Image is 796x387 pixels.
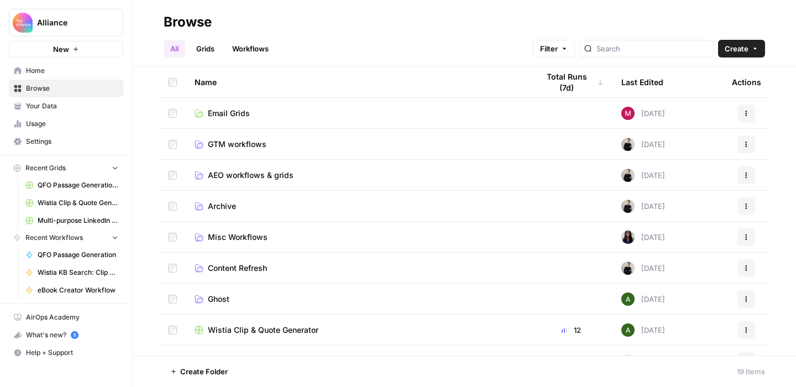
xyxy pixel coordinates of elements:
[621,67,663,97] div: Last Edited
[9,344,123,362] button: Help + Support
[226,40,275,57] a: Workflows
[195,108,521,119] a: Email Grids
[195,67,521,97] div: Name
[20,194,123,212] a: Wistia Clip & Quote Generator
[621,354,665,368] div: [DATE]
[9,80,123,97] a: Browse
[9,133,123,150] a: Settings
[9,62,123,80] a: Home
[20,281,123,299] a: eBook Creator Workflow
[621,138,665,151] div: [DATE]
[195,170,521,181] a: AEO workflows & grids
[621,169,665,182] div: [DATE]
[208,263,267,274] span: Content Refresh
[538,67,604,97] div: Total Runs (7d)
[621,169,635,182] img: rzyuksnmva7rad5cmpd7k6b2ndco
[208,201,236,212] span: Archive
[38,198,118,208] span: Wistia Clip & Quote Generator
[621,262,635,275] img: rzyuksnmva7rad5cmpd7k6b2ndco
[621,292,635,306] img: d65nc20463hou62czyfowuui0u3g
[53,44,69,55] span: New
[37,17,104,28] span: Alliance
[208,232,268,243] span: Misc Workflows
[20,176,123,194] a: QFO Passage Generation Grid (PMA)
[20,246,123,264] a: QFO Passage Generation
[9,41,123,57] button: New
[625,355,631,367] span: C
[621,138,635,151] img: rzyuksnmva7rad5cmpd7k6b2ndco
[9,9,123,36] button: Workspace: Alliance
[208,355,310,367] span: Transcript repurposing Grid
[26,101,118,111] span: Your Data
[26,348,118,358] span: Help + Support
[621,107,635,120] img: zisfsfjavtjatavadd4sac4votan
[38,250,118,260] span: QFO Passage Generation
[737,366,765,377] div: 19 Items
[20,212,123,229] a: Multi-purpose LinkedIn Workflow Grid
[621,200,665,213] div: [DATE]
[180,366,228,377] span: Create Folder
[38,216,118,226] span: Multi-purpose LinkedIn Workflow Grid
[621,323,665,337] div: [DATE]
[26,66,118,76] span: Home
[25,233,83,243] span: Recent Workflows
[718,40,765,57] button: Create
[9,97,123,115] a: Your Data
[164,40,185,57] a: All
[621,107,665,120] div: [DATE]
[538,355,604,367] div: 2
[38,268,118,278] span: Wistia KB Search: Clip & Takeaway Generator
[208,170,294,181] span: AEO workflows & grids
[621,262,665,275] div: [DATE]
[195,139,521,150] a: GTM workflows
[38,285,118,295] span: eBook Creator Workflow
[25,163,66,173] span: Recent Grids
[26,312,118,322] span: AirOps Academy
[195,294,521,305] a: Ghost
[621,231,635,244] img: rox323kbkgutb4wcij4krxobkpon
[621,323,635,337] img: d65nc20463hou62czyfowuui0u3g
[208,294,229,305] span: Ghost
[26,119,118,129] span: Usage
[26,83,118,93] span: Browse
[9,327,123,343] div: What's new?
[533,40,575,57] button: Filter
[621,231,665,244] div: [DATE]
[195,325,521,336] a: Wistia Clip & Quote Generator
[540,43,558,54] span: Filter
[621,292,665,306] div: [DATE]
[195,355,521,367] a: Transcript repurposing Grid
[9,308,123,326] a: AirOps Academy
[26,137,118,147] span: Settings
[9,326,123,344] button: What's new? 5
[164,13,212,31] div: Browse
[9,115,123,133] a: Usage
[38,180,118,190] span: QFO Passage Generation Grid (PMA)
[20,264,123,281] a: Wistia KB Search: Clip & Takeaway Generator
[208,108,250,119] span: Email Grids
[9,160,123,176] button: Recent Grids
[732,67,761,97] div: Actions
[13,13,33,33] img: Alliance Logo
[725,43,748,54] span: Create
[164,363,234,380] button: Create Folder
[9,229,123,246] button: Recent Workflows
[190,40,221,57] a: Grids
[208,139,266,150] span: GTM workflows
[195,201,521,212] a: Archive
[538,325,604,336] div: 12
[73,332,76,338] text: 5
[208,325,318,336] span: Wistia Clip & Quote Generator
[195,232,521,243] a: Misc Workflows
[195,263,521,274] a: Content Refresh
[71,331,78,339] a: 5
[621,200,635,213] img: rzyuksnmva7rad5cmpd7k6b2ndco
[596,43,709,54] input: Search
